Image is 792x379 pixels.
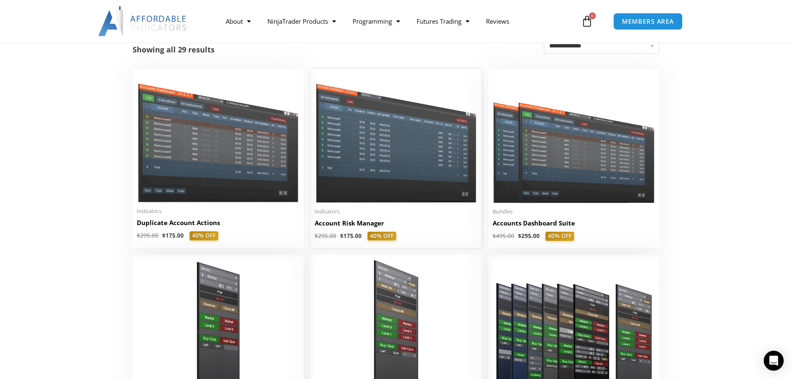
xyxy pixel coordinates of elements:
[493,208,655,215] span: Bundles
[137,208,299,215] span: Indicators
[315,232,336,240] bdi: 295.00
[545,232,574,241] span: 40% OFF
[137,232,158,239] bdi: 295.00
[315,208,477,215] span: Indicators
[493,219,655,228] h2: Accounts Dashboard Suite
[190,231,218,240] span: 40% OFF
[493,232,496,240] span: $
[518,232,540,240] bdi: 295.00
[162,232,165,239] span: $
[315,219,477,232] a: Account Risk Manager
[315,232,318,240] span: $
[137,73,299,203] img: Duplicate Account Actions
[162,232,184,239] bdi: 175.00
[137,218,299,231] a: Duplicate Account Actions
[340,232,362,240] bdi: 175.00
[344,12,408,31] a: Programming
[764,351,784,371] div: Open Intercom Messenger
[493,219,655,232] a: Accounts Dashboard Suite
[315,73,477,203] img: Account Risk Manager
[408,12,478,31] a: Futures Trading
[137,218,299,227] h2: Duplicate Account Actions
[478,12,518,31] a: Reviews
[589,12,596,19] span: 0
[569,9,605,33] a: 0
[613,13,683,30] a: MEMBERS AREA
[98,6,188,36] img: LogoAI | Affordable Indicators – NinjaTrader
[315,219,477,228] h2: Account Risk Manager
[493,73,655,203] img: Accounts Dashboard Suite
[217,12,259,31] a: About
[340,232,343,240] span: $
[622,18,674,25] span: MEMBERS AREA
[137,232,140,239] span: $
[544,38,659,54] select: Shop order
[368,232,396,241] span: 40% OFF
[518,232,521,240] span: $
[493,232,514,240] bdi: 495.00
[217,12,579,31] nav: Menu
[259,12,344,31] a: NinjaTrader Products
[133,46,215,53] p: Showing all 29 results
